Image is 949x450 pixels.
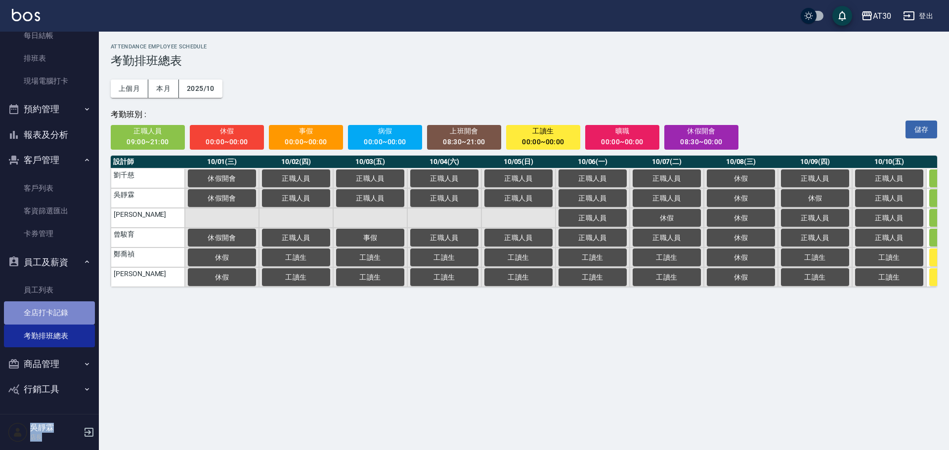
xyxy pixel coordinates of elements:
[568,253,617,261] span: 工讀生
[190,125,264,150] button: 休假00:00~00:00
[111,247,185,267] td: 鄭喬禎
[197,174,247,182] span: 休假開會
[484,268,553,286] button: 工讀生
[111,54,937,68] h3: 考勤排班總表
[707,248,775,266] button: 休假
[642,234,691,242] span: 正職人員
[790,214,840,222] span: 正職人員
[707,209,775,227] button: 休假
[781,229,849,246] button: 正職人員
[707,268,775,286] button: 休假
[420,253,469,261] span: 工讀生
[864,234,914,242] span: 正職人員
[111,208,185,228] td: [PERSON_NAME]
[333,156,407,168] th: 10/03(五)
[269,125,343,150] button: 事假00:00~00:00
[197,234,247,242] span: 休假開會
[494,273,543,281] span: 工讀生
[185,156,259,168] th: 10/01(三)
[716,234,766,242] span: 休假
[111,168,185,188] td: 劉千慈
[852,156,926,168] th: 10/10(五)
[781,169,849,187] button: 正職人員
[197,273,247,281] span: 休假
[336,189,404,207] button: 正職人員
[410,229,478,246] button: 正職人員
[271,234,321,242] span: 正職人員
[707,229,775,246] button: 休假
[410,268,478,286] button: 工讀生
[111,228,185,247] td: 曾駿育
[559,229,627,246] button: 正職人員
[407,156,481,168] th: 10/04(六)
[345,273,395,281] span: 工讀生
[630,156,704,168] th: 10/07(二)
[559,268,627,286] button: 工讀生
[642,273,691,281] span: 工讀生
[781,189,849,207] button: 休假
[559,189,627,207] button: 正職人員
[568,214,617,222] span: 正職人員
[262,268,330,286] button: 工讀生
[642,253,691,261] span: 工讀生
[513,136,574,148] div: 00:00~00:00
[276,125,337,137] span: 事假
[781,248,849,266] button: 工讀生
[513,125,574,137] span: 工讀生
[111,80,148,98] button: 上個月
[494,253,543,261] span: 工讀生
[4,70,95,92] a: 現場電腦打卡
[704,156,778,168] th: 10/08(三)
[262,248,330,266] button: 工讀生
[188,169,256,187] button: 休假開會
[271,194,321,202] span: 正職人員
[179,80,222,98] button: 2025/10
[262,229,330,246] button: 正職人員
[188,189,256,207] button: 休假開會
[633,248,701,266] button: 工讀生
[420,194,469,202] span: 正職人員
[4,96,95,122] button: 預約管理
[568,273,617,281] span: 工讀生
[592,136,653,148] div: 00:00~00:00
[559,209,627,227] button: 正職人員
[790,253,840,261] span: 工讀生
[873,10,891,22] div: AT30
[864,273,914,281] span: 工讀生
[355,125,416,137] span: 病假
[4,351,95,377] button: 商品管理
[262,169,330,187] button: 正職人員
[197,194,247,202] span: 休假開會
[336,169,404,187] button: 正職人員
[855,248,923,266] button: 工讀生
[790,234,840,242] span: 正職人員
[855,189,923,207] button: 正職人員
[864,174,914,182] span: 正職人員
[4,301,95,324] a: 全店打卡記錄
[559,248,627,266] button: 工讀生
[30,433,81,442] p: 店長
[30,423,81,433] h5: 吳靜霖
[633,169,701,187] button: 正職人員
[633,209,701,227] button: 休假
[832,6,852,26] button: save
[336,229,404,246] button: 事假
[118,125,178,137] span: 正職人員
[111,188,185,208] td: 吳靜霖
[276,136,337,148] div: 00:00~00:00
[707,189,775,207] button: 休假
[633,189,701,207] button: 正職人員
[790,194,840,202] span: 休假
[345,234,395,242] span: 事假
[484,169,553,187] button: 正職人員
[188,229,256,246] button: 休假開會
[778,156,852,168] th: 10/09(四)
[592,125,653,137] span: 曠職
[4,147,95,173] button: 客戶管理
[642,174,691,182] span: 正職人員
[8,422,28,442] img: Person
[262,189,330,207] button: 正職人員
[671,136,732,148] div: 08:30~00:00
[111,156,185,168] th: 設計師
[633,229,701,246] button: 正職人員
